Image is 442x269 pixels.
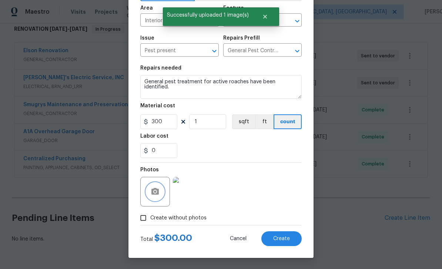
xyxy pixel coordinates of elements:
[253,9,277,24] button: Close
[140,6,153,11] h5: Area
[140,234,192,243] div: Total
[140,65,181,71] h5: Repairs needed
[209,46,220,56] button: Open
[274,114,302,129] button: count
[150,214,207,222] span: Create without photos
[273,236,290,242] span: Create
[223,6,244,11] h5: Feature
[255,114,274,129] button: ft
[232,114,255,129] button: sqft
[223,36,260,41] h5: Repairs Prefill
[230,236,247,242] span: Cancel
[140,103,175,108] h5: Material cost
[292,16,302,26] button: Open
[218,231,258,246] button: Cancel
[140,167,159,172] h5: Photos
[292,46,302,56] button: Open
[140,134,168,139] h5: Labor cost
[140,75,302,99] textarea: General pest treatment for active roaches have been identified.
[261,231,302,246] button: Create
[163,7,253,23] span: Successfully uploaded 1 image(s)
[154,233,192,242] span: $ 300.00
[140,36,154,41] h5: Issue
